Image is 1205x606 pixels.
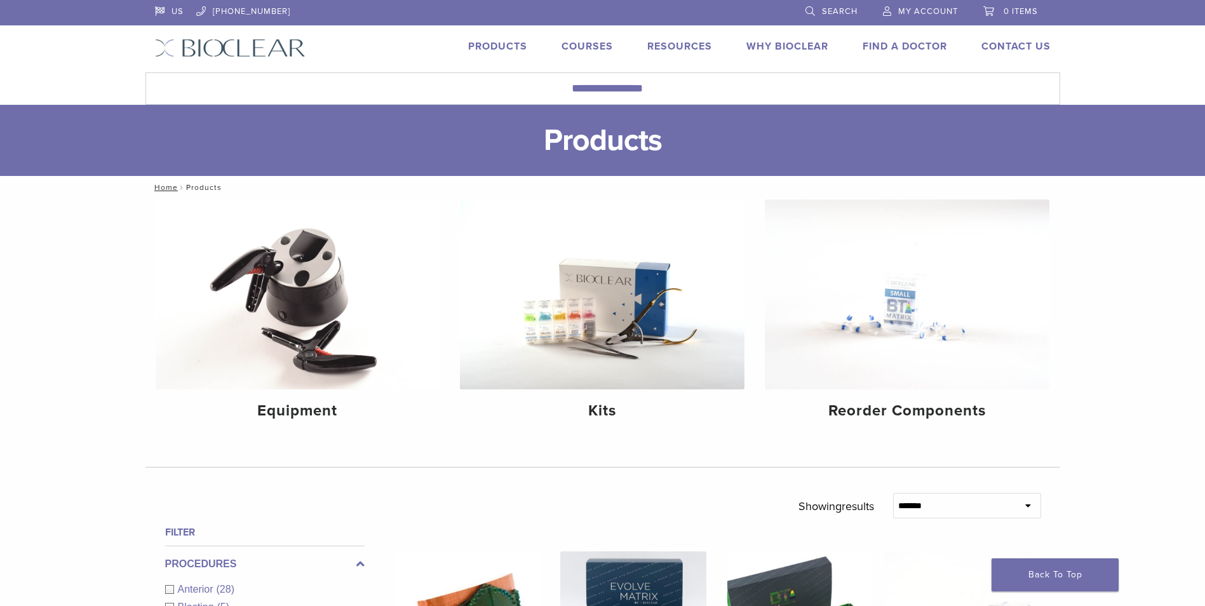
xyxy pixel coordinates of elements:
[798,493,874,520] p: Showing results
[151,183,178,192] a: Home
[460,199,744,431] a: Kits
[562,40,613,53] a: Courses
[178,184,186,191] span: /
[647,40,712,53] a: Resources
[155,39,306,57] img: Bioclear
[165,525,365,540] h4: Filter
[156,199,440,431] a: Equipment
[981,40,1051,53] a: Contact Us
[765,199,1049,431] a: Reorder Components
[178,584,217,595] span: Anterior
[145,176,1060,199] nav: Products
[470,400,734,422] h4: Kits
[863,40,947,53] a: Find A Doctor
[746,40,828,53] a: Why Bioclear
[166,400,430,422] h4: Equipment
[898,6,958,17] span: My Account
[165,556,365,572] label: Procedures
[992,558,1119,591] a: Back To Top
[156,199,440,389] img: Equipment
[468,40,527,53] a: Products
[1004,6,1038,17] span: 0 items
[822,6,858,17] span: Search
[460,199,744,389] img: Kits
[217,584,234,595] span: (28)
[765,199,1049,389] img: Reorder Components
[775,400,1039,422] h4: Reorder Components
